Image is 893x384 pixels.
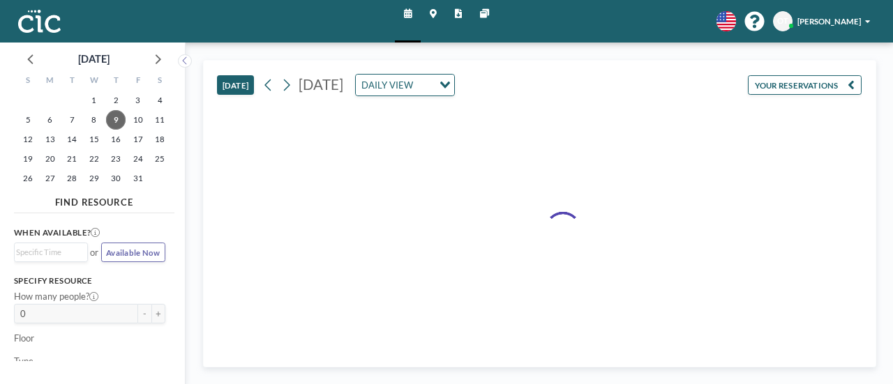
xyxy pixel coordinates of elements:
[61,72,83,91] div: T
[78,49,110,69] div: [DATE]
[62,110,82,130] span: Tuesday, October 7, 2025
[18,110,38,130] span: Sunday, October 5, 2025
[18,149,38,169] span: Sunday, October 19, 2025
[90,247,98,258] span: or
[105,72,126,91] div: T
[356,75,454,95] div: Search for option
[150,149,170,169] span: Saturday, October 25, 2025
[128,91,148,110] span: Friday, October 3, 2025
[18,10,61,33] img: organization-logo
[106,130,126,149] span: Thursday, October 16, 2025
[62,169,82,188] span: Tuesday, October 28, 2025
[16,246,80,259] input: Search for option
[84,110,104,130] span: Wednesday, October 8, 2025
[150,130,170,149] span: Saturday, October 18, 2025
[18,169,38,188] span: Sunday, October 26, 2025
[128,169,148,188] span: Friday, October 31, 2025
[84,130,104,149] span: Wednesday, October 15, 2025
[84,149,104,169] span: Wednesday, October 22, 2025
[299,76,343,93] span: [DATE]
[359,77,415,93] span: DAILY VIEW
[777,16,788,26] span: OT
[150,110,170,130] span: Saturday, October 11, 2025
[40,169,60,188] span: Monday, October 27, 2025
[62,130,82,149] span: Tuesday, October 14, 2025
[149,72,170,91] div: S
[128,149,148,169] span: Friday, October 24, 2025
[40,110,60,130] span: Monday, October 6, 2025
[83,72,105,91] div: W
[151,304,165,323] button: +
[106,248,160,257] span: Available Now
[748,75,862,95] button: YOUR RESERVATIONS
[106,169,126,188] span: Thursday, October 30, 2025
[797,17,861,26] span: [PERSON_NAME]
[217,75,253,95] button: [DATE]
[18,130,38,149] span: Sunday, October 12, 2025
[39,72,61,91] div: M
[14,276,165,286] h3: Specify resource
[127,72,149,91] div: F
[84,91,104,110] span: Wednesday, October 1, 2025
[106,110,126,130] span: Thursday, October 9, 2025
[15,243,88,261] div: Search for option
[150,91,170,110] span: Saturday, October 4, 2025
[14,355,33,367] label: Type
[101,243,165,262] button: Available Now
[138,304,152,323] button: -
[14,332,34,344] label: Floor
[128,130,148,149] span: Friday, October 17, 2025
[40,130,60,149] span: Monday, October 13, 2025
[62,149,82,169] span: Tuesday, October 21, 2025
[106,149,126,169] span: Thursday, October 23, 2025
[14,192,174,208] h4: FIND RESOURCE
[17,72,39,91] div: S
[417,77,431,93] input: Search for option
[14,291,98,302] label: How many people?
[106,91,126,110] span: Thursday, October 2, 2025
[128,110,148,130] span: Friday, October 10, 2025
[84,169,104,188] span: Wednesday, October 29, 2025
[40,149,60,169] span: Monday, October 20, 2025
